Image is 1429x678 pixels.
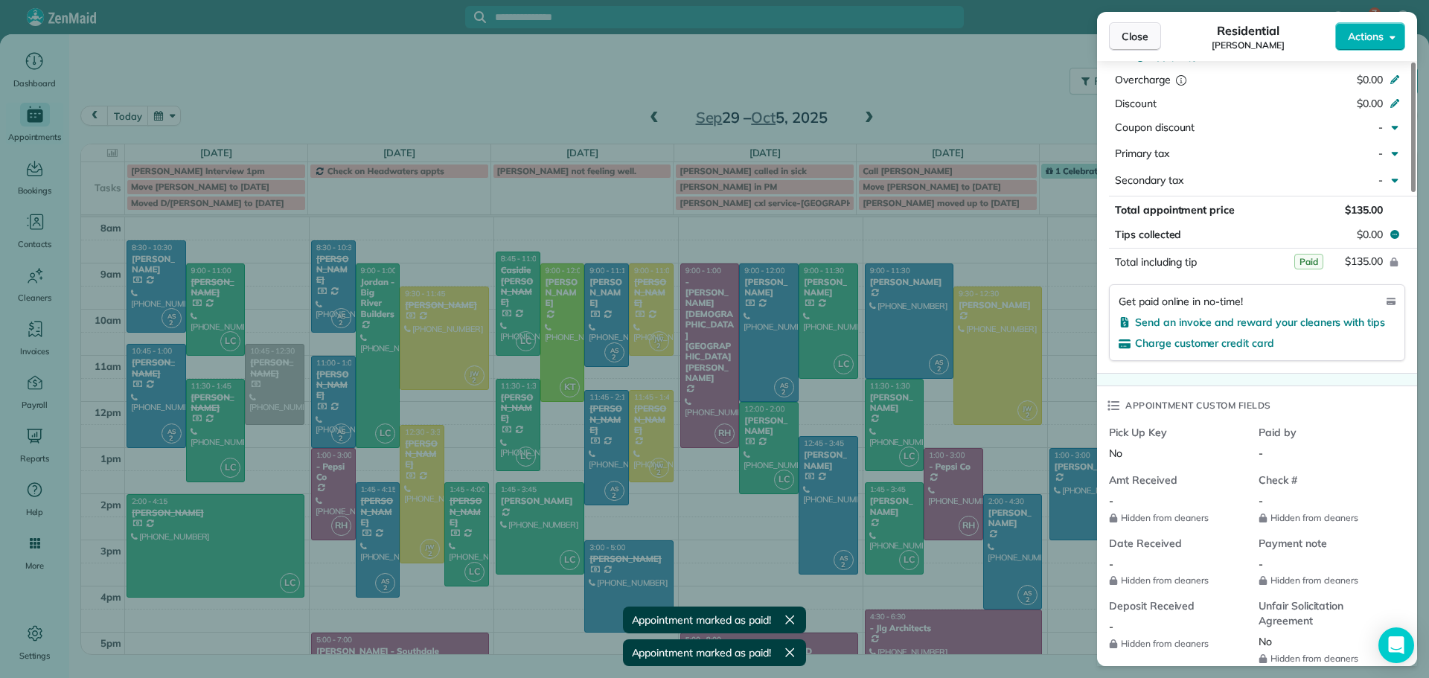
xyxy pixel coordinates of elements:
span: Charge customer credit card [1135,336,1274,350]
span: [PERSON_NAME] [1212,39,1285,51]
span: Hidden from cleaners [1259,575,1396,586]
span: $135.00 [1345,255,1383,268]
span: - [1378,147,1383,160]
span: - [1109,557,1113,571]
span: Payment note [1259,536,1396,551]
span: Hidden from cleaners [1109,512,1247,524]
button: $135.00 [1255,252,1395,272]
span: - [1109,494,1113,508]
span: Discount [1115,97,1157,110]
span: Close [1122,29,1148,44]
span: - [1109,620,1113,633]
span: - [1259,494,1263,508]
span: Appointment marked as paid! [632,613,771,627]
span: Primary tax [1115,147,1169,160]
span: No [1259,635,1272,648]
span: Coupon discount [1115,121,1195,134]
span: Total appointment price [1115,203,1235,217]
span: Appointment custom fields [1125,398,1271,413]
div: Overcharge [1115,72,1244,87]
span: - [1378,121,1383,134]
span: Actions [1348,29,1384,44]
span: Pick Up Key [1109,425,1247,440]
span: Send an invoice and reward your cleaners with tips [1135,316,1385,329]
span: Residential [1217,22,1280,39]
span: No [1109,447,1122,460]
span: - [1378,173,1383,187]
span: Secondary tax [1115,173,1183,187]
span: - [1259,557,1263,571]
span: Appointment marked as paid! [632,645,771,660]
div: Open Intercom Messenger [1378,627,1414,663]
span: $0.00 [1357,73,1383,86]
span: Paid [1294,254,1323,269]
span: Deposit Received [1109,598,1247,613]
span: Paid by [1259,425,1396,440]
span: Check # [1259,473,1396,487]
span: Hidden from cleaners [1259,653,1396,665]
span: Unfair Solicitation Agreement [1259,598,1396,628]
span: Total including tip [1115,255,1197,269]
span: Amt Received [1109,473,1247,487]
span: $0.00 [1357,97,1383,110]
button: Close [1109,22,1161,51]
span: Hidden from cleaners [1109,575,1247,586]
span: Hidden from cleaners [1109,638,1247,650]
span: $135.00 [1345,203,1383,217]
span: Tips collected [1115,227,1181,242]
span: Get paid online in no-time! [1119,294,1243,309]
span: $0.00 [1357,227,1383,242]
span: Date Received [1109,536,1247,551]
button: Tips collected$0.00 [1109,224,1405,245]
span: Hidden from cleaners [1259,512,1396,524]
span: - [1259,447,1263,460]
